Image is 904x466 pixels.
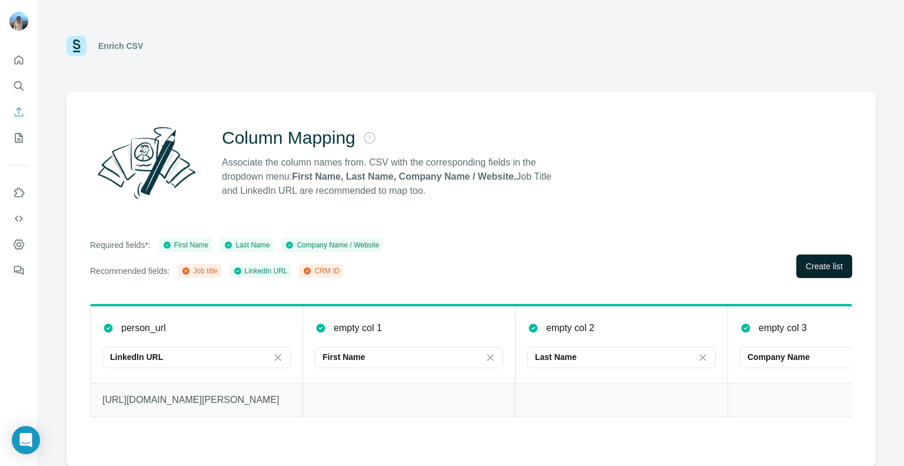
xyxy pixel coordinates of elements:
button: Create list [796,255,852,278]
div: LinkedIn URL [233,266,288,276]
p: Associate the column names from. CSV with the corresponding fields in the dropdown menu: Job Titl... [222,156,562,198]
p: empty col 2 [546,321,594,335]
img: Surfe Logo [67,36,87,56]
div: Company Name / Website [285,240,379,250]
button: Enrich CSV [9,101,28,123]
span: Create list [806,260,843,272]
button: My lists [9,127,28,148]
div: CRM ID [303,266,340,276]
div: Job title [181,266,217,276]
button: Use Surfe on LinkedIn [9,182,28,203]
img: Avatar [9,12,28,31]
div: Open Intercom Messenger [12,426,40,454]
button: Quick start [9,49,28,71]
h2: Column Mapping [222,127,355,148]
p: person_url [121,321,166,335]
p: empty col 1 [334,321,382,335]
p: LinkedIn URL [110,351,163,363]
p: Required fields*: [90,239,151,251]
button: Feedback [9,260,28,281]
div: Enrich CSV [98,40,143,52]
p: Last Name [535,351,577,363]
div: First Name [162,240,209,250]
p: [URL][DOMAIN_NAME][PERSON_NAME] [102,393,291,407]
p: empty col 3 [759,321,807,335]
button: Search [9,75,28,97]
img: Surfe Illustration - Column Mapping [90,120,203,205]
strong: First Name, Last Name, Company Name / Website. [292,171,516,181]
p: Recommended fields: [90,265,169,277]
p: Company Name [747,351,810,363]
p: First Name [323,351,365,363]
button: Dashboard [9,234,28,255]
button: Use Surfe API [9,208,28,229]
div: Last Name [224,240,270,250]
